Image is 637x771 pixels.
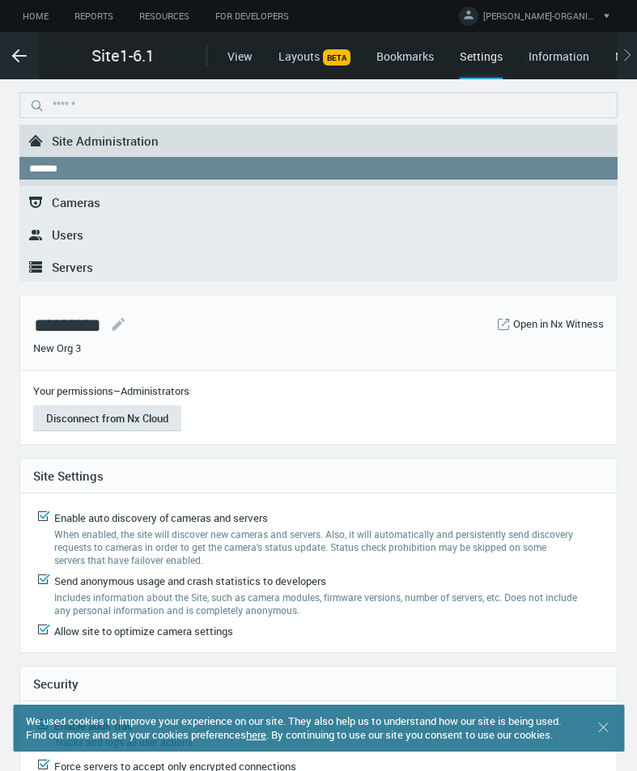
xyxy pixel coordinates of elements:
[483,10,597,28] span: [PERSON_NAME]-ORGANIZATION-TEST M.
[91,44,155,68] span: Site1-6.1
[54,510,268,525] span: Enable auto discovery of cameras and servers
[121,383,189,398] span: Administrators
[33,383,113,398] span: Your permissions
[33,468,604,483] h4: Site Settings
[54,527,577,566] label: When enabled, the site will discover new cameras and servers. Also, it will automatically and per...
[52,227,83,243] span: Users
[513,316,604,333] a: Open in Nx Witness
[266,727,553,742] span: . By continuing to use our site you consent to use our cookies.
[246,727,266,742] a: here
[227,49,253,64] a: View
[33,676,604,691] h4: Security
[529,49,589,64] a: Information
[52,259,93,275] span: Servers
[62,6,126,27] a: Reports
[113,383,121,398] span: –
[33,405,181,431] button: Disconnect from Nx Cloud
[52,194,100,210] span: Cameras
[54,624,233,638] span: Allow site to optimize camera settings
[460,48,503,79] div: Settings
[278,49,350,64] a: LayoutsBETA
[26,714,561,742] span: We used cookies to improve your experience on our site. They also help us to understand how our s...
[54,591,577,616] label: Includes information about the Site, such as camera modules, firmware versions, number of servers...
[202,6,302,27] a: For Developers
[376,49,434,64] a: Bookmarks
[10,6,62,27] a: Home
[323,49,350,66] span: BETA
[52,133,159,149] span: Site Administration
[54,574,326,588] span: Send anonymous usage and crash statistics to developers
[33,341,81,357] span: New Org 3
[126,6,202,27] a: Resources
